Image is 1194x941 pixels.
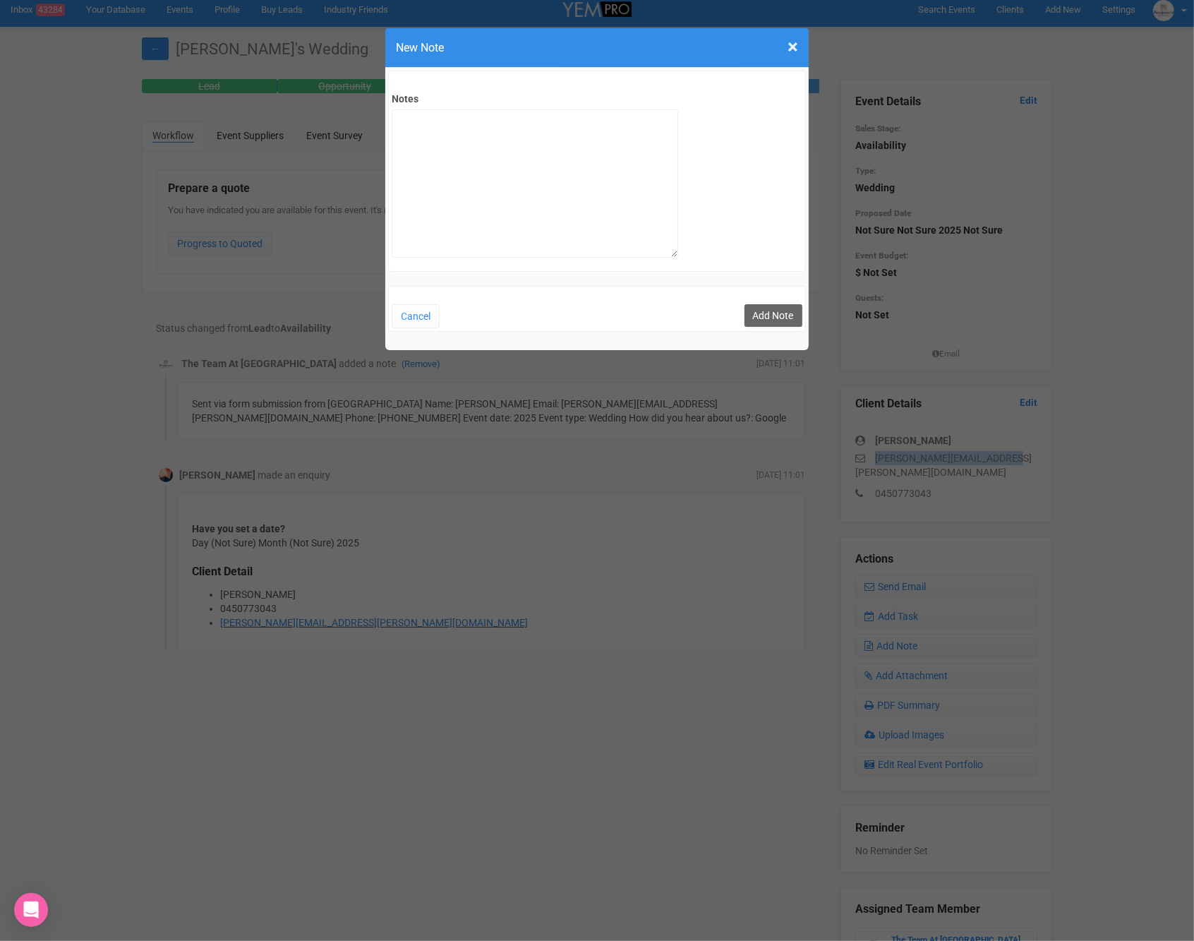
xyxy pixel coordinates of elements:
button: Add Note [744,304,802,327]
div: Open Intercom Messenger [14,893,48,927]
label: Notes [381,87,791,106]
h4: New Note [396,39,798,56]
button: Cancel [392,304,440,328]
span: × [788,35,798,59]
